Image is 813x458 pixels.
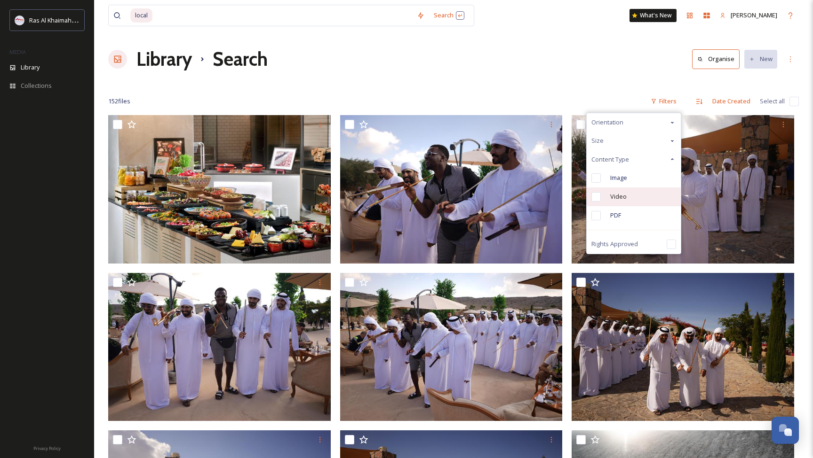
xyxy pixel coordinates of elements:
[772,417,799,444] button: Open Chat
[108,97,130,106] span: 152 file s
[610,211,621,220] span: PDF
[33,445,61,451] span: Privacy Policy
[715,6,782,24] a: [PERSON_NAME]
[692,49,740,69] button: Organise
[21,81,52,90] span: Collections
[29,16,162,24] span: Ras Al Khaimah Tourism Development Authority
[340,115,563,264] img: Gumball 3000.jpg
[591,240,638,248] span: Rights Approved
[572,272,794,421] img: Gumball 3000.jpg
[136,45,192,73] a: Library
[610,192,627,201] span: Video
[610,173,627,182] span: Image
[108,115,331,264] img: The Market at Movenpick Marjan (4).JPG
[708,92,755,110] div: Date Created
[130,8,152,22] span: local
[646,92,681,110] div: Filters
[21,63,40,72] span: Library
[213,45,268,73] h1: Search
[9,48,26,55] span: MEDIA
[33,442,61,453] a: Privacy Policy
[630,9,677,22] a: What's New
[591,155,629,164] span: Content Type
[731,11,777,19] span: [PERSON_NAME]
[15,16,24,25] img: Logo_RAKTDA_RGB-01.png
[591,118,623,127] span: Orientation
[760,97,785,106] span: Select all
[692,49,744,69] a: Organise
[744,50,777,68] button: New
[429,6,469,24] div: Search
[591,136,604,145] span: Size
[340,272,563,421] img: Gumball 3000.jpg
[572,115,794,264] img: Gumball 3000.jpg
[108,272,331,421] img: Gumball 3000.jpg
